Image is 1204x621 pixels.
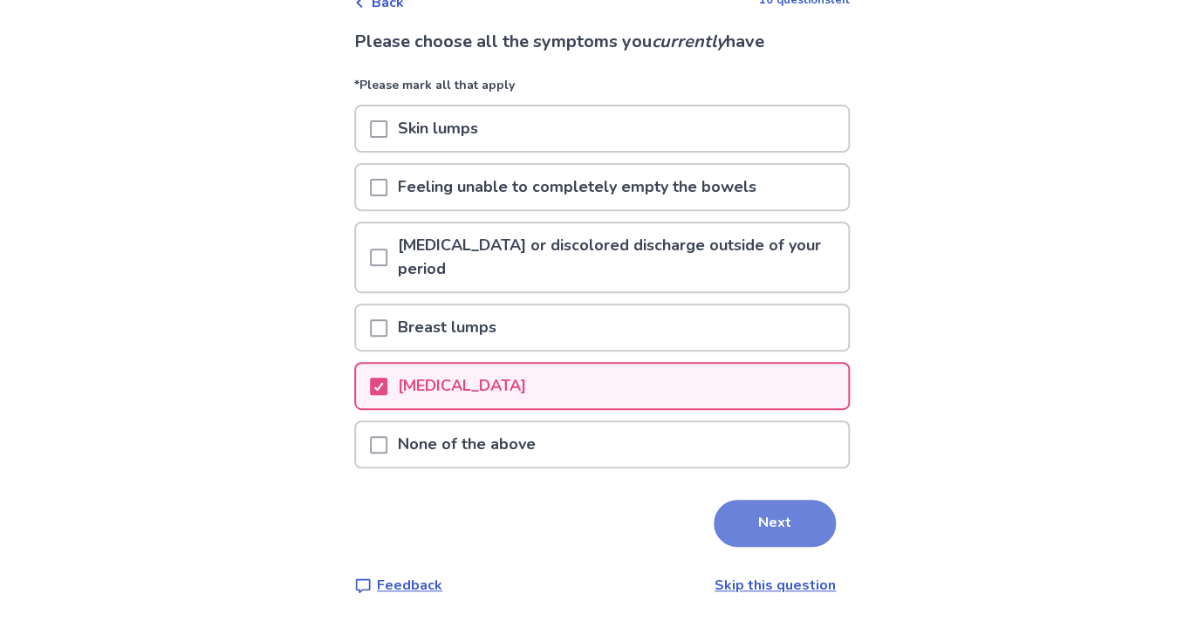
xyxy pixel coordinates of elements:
[354,29,850,55] p: Please choose all the symptoms you have
[714,500,836,547] button: Next
[387,165,767,209] p: Feeling unable to completely empty the bowels
[387,422,546,467] p: None of the above
[387,364,537,408] p: [MEDICAL_DATA]
[354,575,442,596] a: Feedback
[387,223,848,291] p: [MEDICAL_DATA] or discolored discharge outside of your period
[652,30,726,53] i: currently
[387,106,489,151] p: Skin lumps
[387,305,507,350] p: Breast lumps
[354,76,850,105] p: *Please mark all that apply
[715,576,836,595] a: Skip this question
[377,575,442,596] p: Feedback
